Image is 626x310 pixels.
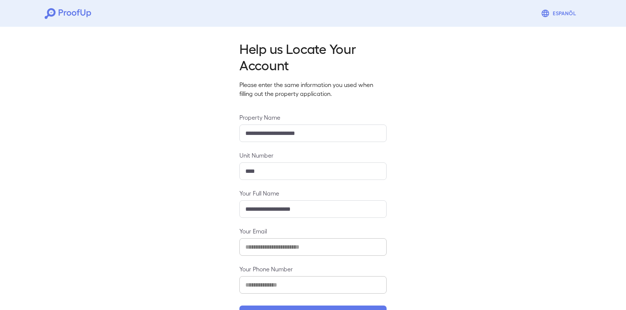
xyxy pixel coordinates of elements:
label: Property Name [239,113,387,122]
p: Please enter the same information you used when filling out the property application. [239,80,387,98]
button: Espanõl [538,6,581,21]
h2: Help us Locate Your Account [239,40,387,73]
label: Your Email [239,227,387,235]
label: Your Full Name [239,189,387,197]
label: Your Phone Number [239,265,387,273]
label: Unit Number [239,151,387,159]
